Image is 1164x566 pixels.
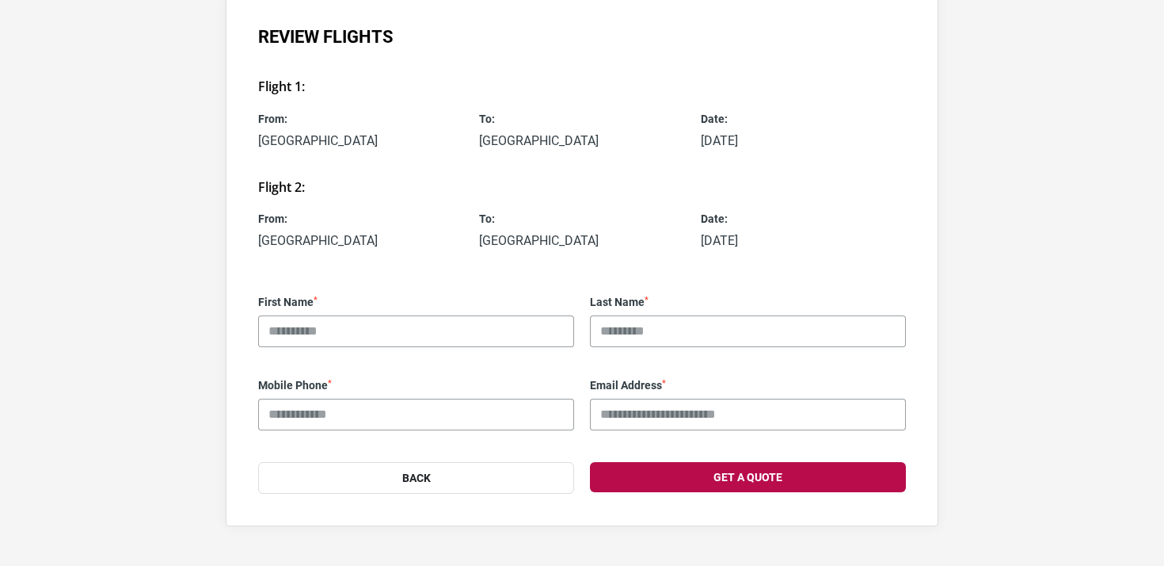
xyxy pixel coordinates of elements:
span: From: [258,111,463,127]
label: Mobile Phone [258,379,574,392]
p: [GEOGRAPHIC_DATA] [258,233,463,248]
label: Email Address [590,379,906,392]
p: [DATE] [701,233,906,248]
h1: Review Flights [258,27,906,48]
span: Date: [701,211,906,227]
p: [GEOGRAPHIC_DATA] [479,233,684,248]
p: [DATE] [701,133,906,148]
span: To: [479,211,684,227]
label: Last Name [590,296,906,309]
h3: Flight 2: [258,180,906,195]
button: Back [258,462,574,494]
p: [GEOGRAPHIC_DATA] [479,133,684,148]
button: Get a Quote [590,462,906,492]
span: To: [479,111,684,127]
p: [GEOGRAPHIC_DATA] [258,133,463,148]
h3: Flight 1: [258,79,906,94]
span: From: [258,211,463,227]
span: Date: [701,111,906,127]
label: First Name [258,296,574,309]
